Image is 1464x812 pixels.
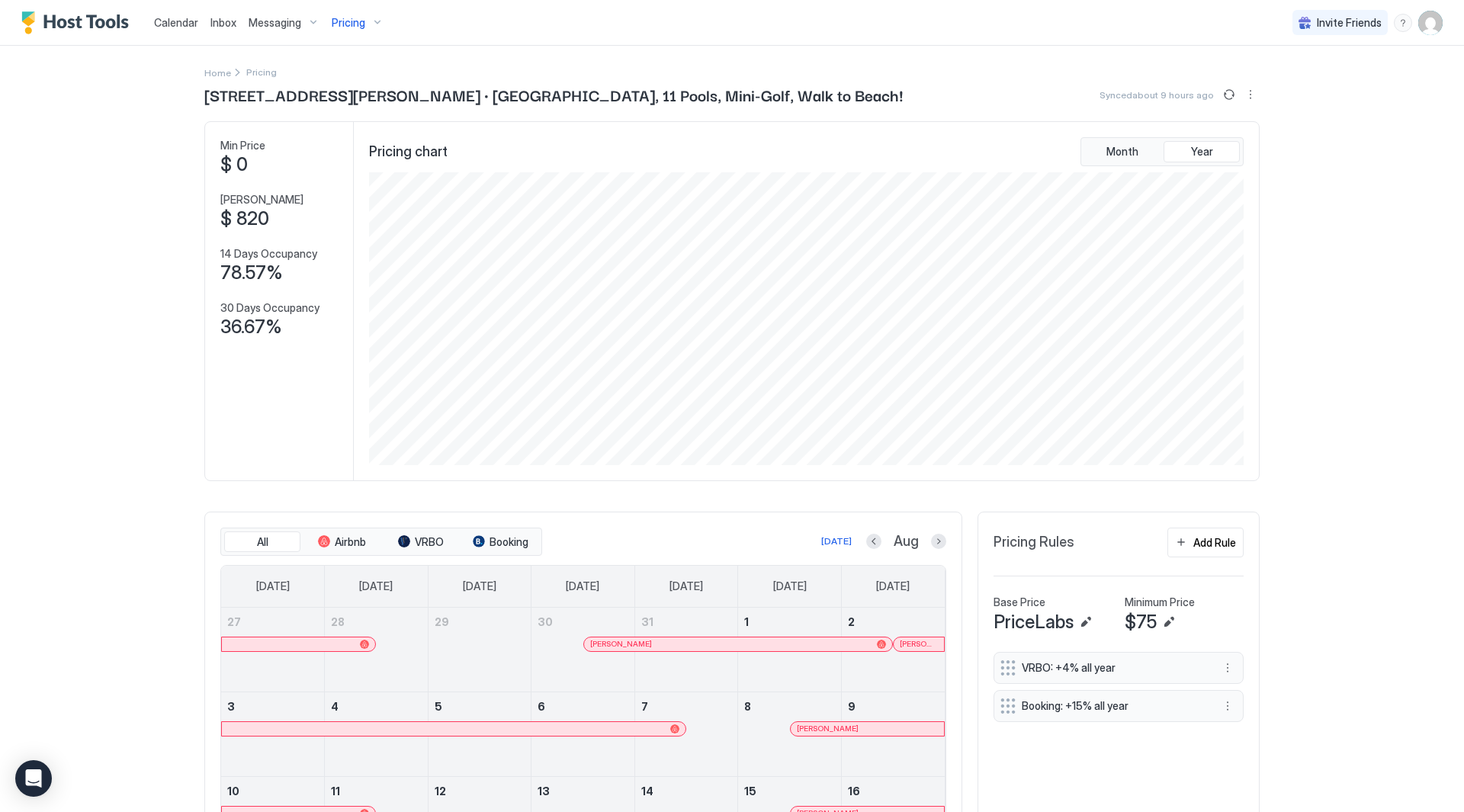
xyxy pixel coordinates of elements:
a: August 6, 2025 [531,692,634,721]
a: August 7, 2025 [635,692,738,721]
td: August 9, 2025 [841,692,945,776]
td: August 7, 2025 [634,692,738,776]
span: [DATE] [669,579,703,593]
span: VRBO [415,535,444,549]
span: [DATE] [463,579,496,593]
span: Base Price [994,595,1045,609]
a: August 2, 2025 [842,608,945,636]
div: tab-group [1080,137,1244,166]
span: 2 [848,615,855,628]
a: July 28, 2025 [325,608,428,636]
button: Year [1164,141,1240,162]
span: 28 [331,615,345,628]
div: menu [1218,659,1237,677]
span: Airbnb [335,535,366,549]
div: Open Intercom Messenger [15,760,52,797]
div: menu [1241,85,1260,104]
a: August 1, 2025 [738,608,841,636]
a: August 16, 2025 [842,777,945,805]
a: August 10, 2025 [221,777,324,805]
td: August 8, 2025 [738,692,842,776]
span: VRBO: +4% all year [1022,661,1203,675]
a: July 31, 2025 [635,608,738,636]
span: [DATE] [566,579,599,593]
td: August 3, 2025 [221,692,325,776]
span: Year [1191,145,1213,159]
span: Breadcrumb [246,66,277,78]
span: Invite Friends [1317,16,1382,30]
span: 10 [227,785,239,798]
a: August 15, 2025 [738,777,841,805]
span: 30 [538,615,553,628]
span: 15 [744,785,756,798]
a: August 11, 2025 [325,777,428,805]
button: More options [1241,85,1260,104]
button: Previous month [866,534,881,549]
a: August 14, 2025 [635,777,738,805]
span: Booking: +15% all year [1022,699,1203,713]
span: 16 [848,785,860,798]
a: Tuesday [448,566,512,607]
span: 13 [538,785,550,798]
a: August 3, 2025 [221,692,324,721]
td: August 1, 2025 [738,608,842,692]
button: VRBO [383,531,459,553]
a: July 30, 2025 [531,608,634,636]
span: Pricing chart [369,143,448,161]
span: Pricing Rules [994,534,1074,551]
div: menu [1218,697,1237,715]
button: Edit [1160,613,1178,631]
span: Aug [894,533,919,550]
span: Pricing [332,16,365,30]
span: All [257,535,268,549]
a: August 4, 2025 [325,692,428,721]
span: Month [1106,145,1138,159]
a: Friday [758,566,822,607]
span: [PERSON_NAME] [797,724,859,733]
span: 1 [744,615,749,628]
button: Sync prices [1220,85,1238,104]
span: $ 820 [220,207,269,230]
span: $75 [1125,611,1157,634]
span: [DATE] [876,579,910,593]
span: Home [204,67,231,79]
button: Booking [462,531,538,553]
a: Inbox [210,14,236,30]
span: Minimum Price [1125,595,1195,609]
a: July 29, 2025 [429,608,531,636]
div: Add Rule [1193,534,1236,550]
span: 6 [538,700,545,713]
td: July 30, 2025 [531,608,635,692]
span: 27 [227,615,241,628]
a: August 8, 2025 [738,692,841,721]
span: [DATE] [773,579,807,593]
span: 4 [331,700,339,713]
span: 78.57% [220,262,283,284]
span: [PERSON_NAME] [900,639,938,649]
td: July 27, 2025 [221,608,325,692]
span: 14 [641,785,653,798]
span: 31 [641,615,653,628]
span: 8 [744,700,751,713]
span: 12 [435,785,446,798]
a: Calendar [154,14,198,30]
button: Edit [1077,613,1095,631]
a: August 9, 2025 [842,692,945,721]
span: 30 Days Occupancy [220,301,319,315]
span: Calendar [154,16,198,29]
a: Home [204,64,231,80]
div: Breadcrumb [204,64,231,80]
span: [DATE] [359,579,393,593]
span: 5 [435,700,442,713]
td: August 5, 2025 [428,692,531,776]
td: August 2, 2025 [841,608,945,692]
a: August 5, 2025 [429,692,531,721]
a: July 27, 2025 [221,608,324,636]
span: [STREET_ADDRESS][PERSON_NAME] · [GEOGRAPHIC_DATA], 11 Pools, Mini-Golf, Walk to Beach! [204,83,903,106]
div: User profile [1418,11,1443,35]
a: Wednesday [551,566,615,607]
a: Host Tools Logo [21,11,136,34]
span: Messaging [249,16,301,30]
